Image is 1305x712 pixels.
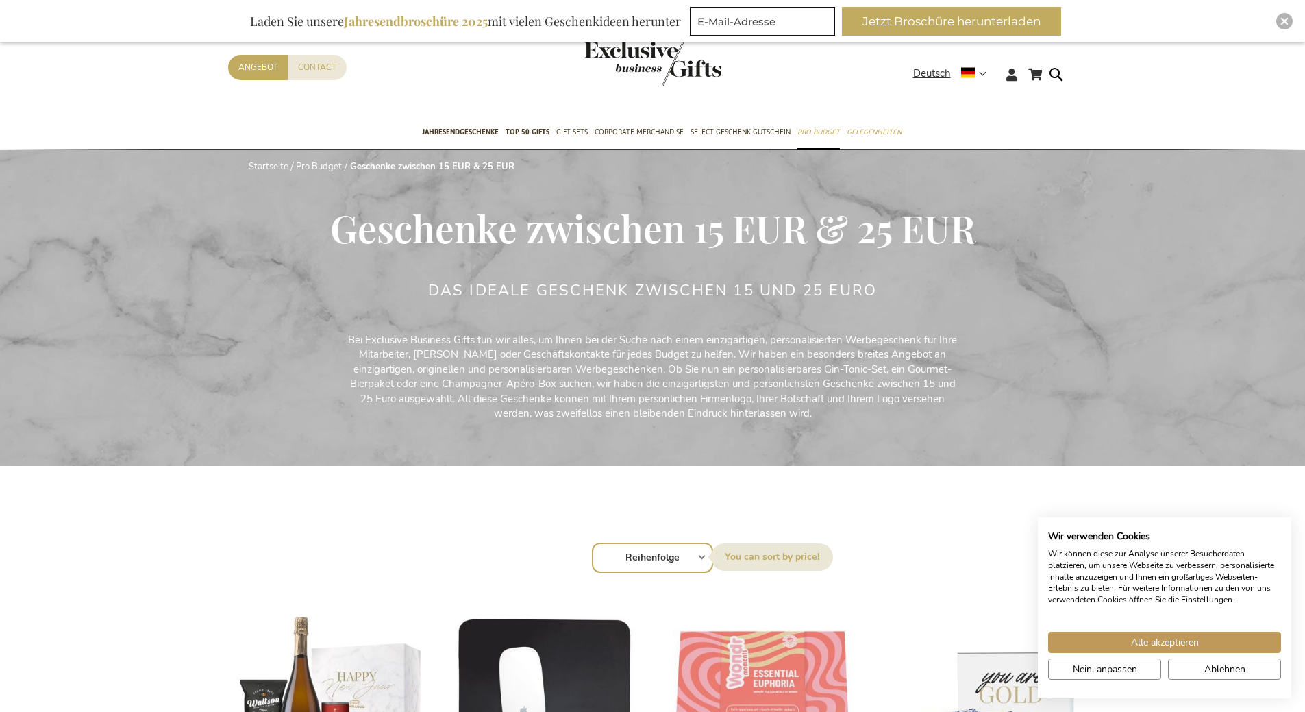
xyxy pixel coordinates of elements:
[595,125,684,139] span: Corporate Merchandise
[711,543,833,571] label: Sortieren nach
[847,125,902,139] span: Gelegenheiten
[1048,548,1281,606] p: Wir können diese zur Analyse unserer Besucherdaten platzieren, um unsere Webseite zu verbessern, ...
[244,7,687,36] div: Laden Sie unsere mit vielen Geschenkideen herunter
[584,41,721,86] img: Exclusive Business gifts logo
[288,55,347,80] a: Contact
[1280,17,1289,25] img: Close
[1168,659,1281,680] button: Alle verweigern cookies
[1131,635,1199,650] span: Alle akzeptieren
[345,333,961,421] p: Bei Exclusive Business Gifts tun wir alles, um Ihnen bei der Suche nach einem einzigartigen, pers...
[1048,659,1161,680] button: cookie Einstellungen anpassen
[556,125,588,139] span: Gift Sets
[1204,662,1245,676] span: Ablehnen
[422,125,499,139] span: Jahresendgeschenke
[506,125,549,139] span: TOP 50 Gifts
[842,7,1061,36] button: Jetzt Broschüre herunterladen
[690,7,835,36] input: E-Mail-Adresse
[330,202,975,253] span: Geschenke zwischen 15 EUR & 25 EUR
[344,13,488,29] b: Jahresendbroschüre 2025
[913,66,995,82] div: Deutsch
[228,55,288,80] a: Angebot
[1073,662,1137,676] span: Nein, anpassen
[1276,13,1293,29] div: Close
[296,160,342,173] a: Pro Budget
[913,66,951,82] span: Deutsch
[691,125,791,139] span: Select Geschenk Gutschein
[249,160,288,173] a: Startseite
[1048,530,1281,543] h2: Wir verwenden Cookies
[350,160,514,173] strong: Geschenke zwischen 15 EUR & 25 EUR
[428,282,878,299] h2: Das ideale Geschenk zwischen 15 und 25 Euro
[1048,632,1281,653] button: Akzeptieren Sie alle cookies
[584,41,653,86] a: store logo
[690,7,839,40] form: marketing offers and promotions
[797,125,840,139] span: Pro Budget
